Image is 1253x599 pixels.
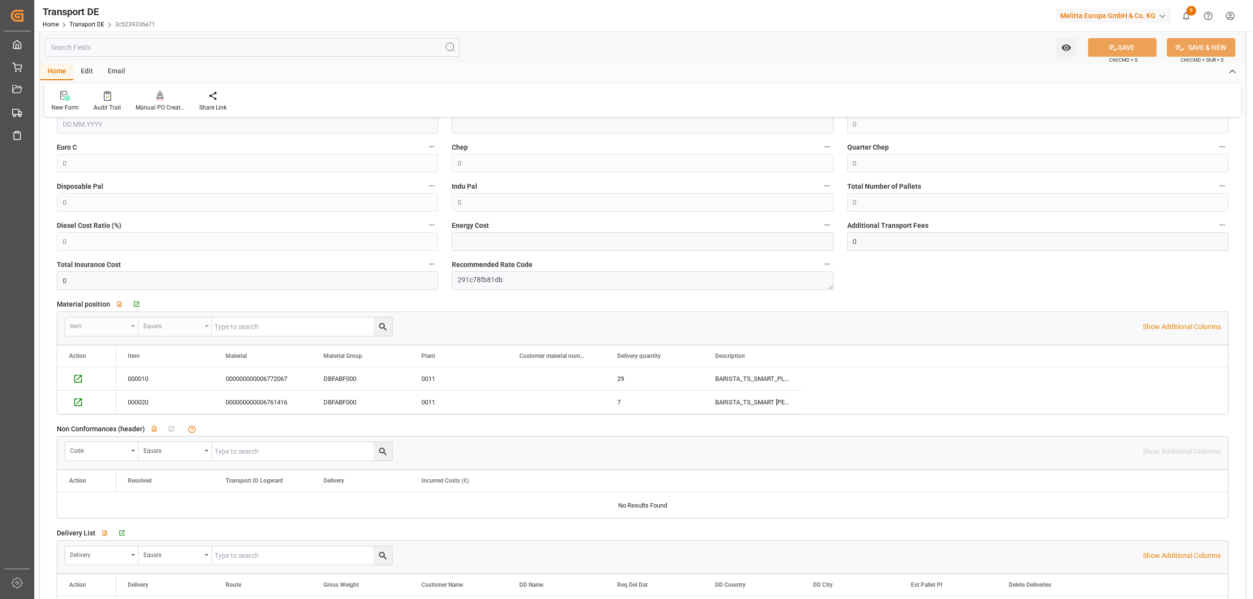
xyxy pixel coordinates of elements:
[324,477,344,484] span: Delivery
[57,299,110,310] span: Material position
[43,4,155,19] div: Transport DE
[73,64,100,80] div: Edit
[65,317,139,336] button: open menu
[1056,6,1175,25] button: Melitta Europa GmbH & Co. KG
[821,258,834,270] button: Recommended Rate Code
[93,103,121,112] div: Audit Trail
[65,442,139,461] button: open menu
[214,391,312,414] div: 000000000006761416
[226,477,283,484] span: Transport ID Logward
[128,581,148,588] span: Delivery
[212,442,392,461] input: Type to search
[57,528,95,538] span: Delivery List
[226,353,247,359] span: Material
[69,581,86,588] div: Action
[69,353,86,359] div: Action
[452,271,833,290] textarea: 291c78fb81db
[45,38,460,57] input: Search Fields
[57,142,77,153] span: Euro C
[1181,56,1224,64] span: Ctrl/CMD + Shift + S
[139,442,212,461] button: open menu
[605,367,703,390] div: 29
[425,140,438,153] button: Euro C
[813,581,833,588] span: DD City
[40,64,73,80] div: Home
[1175,5,1197,27] button: show 9 new notifications
[143,444,201,455] div: Equals
[139,546,212,565] button: open menu
[847,181,921,192] span: Total Number of Pallets
[324,353,362,359] span: Material Group
[1216,219,1229,231] button: Additional Transport Fees
[617,353,661,359] span: Delivery quantity
[1056,9,1171,23] div: Melitta Europa GmbH & Co. KG
[715,581,745,588] span: DD Country
[143,319,201,331] div: Equals
[847,221,928,231] span: Additional Transport Fees
[70,444,128,455] div: code
[57,221,121,231] span: Diesel Cost Ratio (%)
[128,477,152,484] span: Resolved
[136,103,185,112] div: Manual PO Creation
[373,546,392,565] button: search button
[1186,6,1196,16] span: 9
[1056,38,1076,57] button: open menu
[116,367,214,390] div: 000010
[1143,322,1221,332] p: Show Additional Columns
[57,367,116,391] div: Press SPACE to select this row.
[57,115,438,133] input: DD.MM.YYYY
[821,179,834,192] button: Indu Pal
[128,353,139,359] span: Item
[911,581,942,588] span: Est Pallet Pl
[605,391,703,414] div: 7
[519,353,585,359] span: Customer material number
[43,21,59,28] a: Home
[212,317,392,336] input: Type to search
[617,581,648,588] span: Req Del Dat
[51,103,79,112] div: New Form
[116,391,214,414] div: 000020
[65,546,139,565] button: open menu
[143,548,201,559] div: Equals
[69,477,86,484] div: Action
[703,367,801,390] div: BARISTA_TS_SMART_PLUS SST F860-400 EU
[1009,581,1051,588] span: Delete Deliveries
[70,548,128,559] div: Delivery
[519,581,543,588] span: DD Name
[452,142,468,153] span: Chep
[410,367,508,390] div: 0011
[821,140,834,153] button: Chep
[425,219,438,231] button: Diesel Cost Ratio (%)
[57,391,116,414] div: Press SPACE to select this row.
[1216,140,1229,153] button: Quarter Chep
[139,317,212,336] button: open menu
[1197,5,1219,27] button: Help Center
[421,477,469,484] span: Incurred Costs (€)
[70,21,104,28] a: Transport DE
[452,260,533,270] span: Recommended Rate Code
[116,391,801,414] div: Press SPACE to select this row.
[214,367,312,390] div: 000000000006772067
[1088,38,1157,57] button: SAVE
[421,581,463,588] span: Customer Name
[1143,551,1221,561] p: Show Additional Columns
[212,546,392,565] input: Type to search
[410,391,508,414] div: 0011
[100,64,133,80] div: Email
[715,353,745,359] span: Description
[57,424,145,434] span: Non Conformances (header)
[847,142,889,153] span: Quarter Chep
[1109,56,1137,64] span: Ctrl/CMD + S
[1167,38,1235,57] button: SAVE & NEW
[1216,179,1229,192] button: Total Number of Pallets
[312,391,410,414] div: DBFABF000
[116,367,801,391] div: Press SPACE to select this row.
[703,391,801,414] div: BARISTA_TS_SMART [PERSON_NAME] F850-101 EU
[70,319,128,331] div: Item
[452,181,477,192] span: Indu Pal
[373,442,392,461] button: search button
[199,103,227,112] div: Share Link
[425,258,438,270] button: Total Insurance Cost
[312,367,410,390] div: DBFABF000
[373,317,392,336] button: search button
